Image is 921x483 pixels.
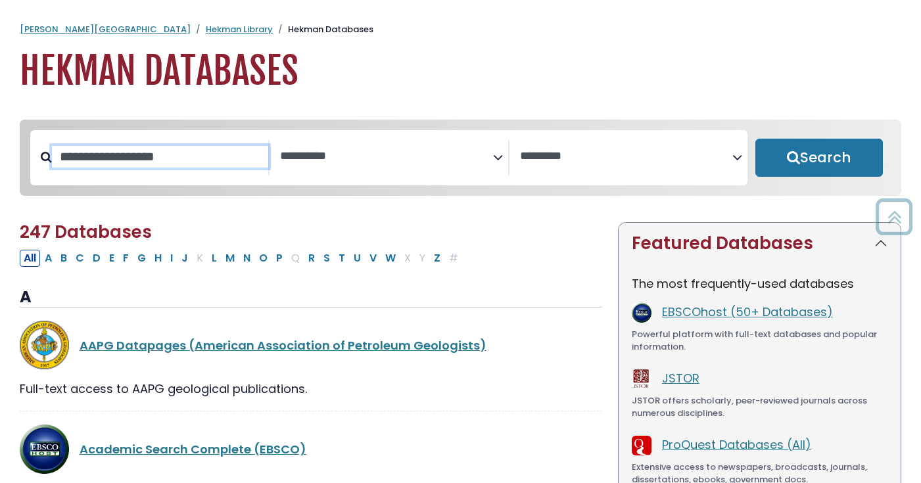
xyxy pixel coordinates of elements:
button: Filter Results B [57,250,71,267]
button: Filter Results W [381,250,400,267]
button: Filter Results P [272,250,287,267]
button: Filter Results E [105,250,118,267]
a: AAPG Datapages (American Association of Petroleum Geologists) [80,337,486,354]
a: ProQuest Databases (All) [662,436,811,453]
button: Submit for Search Results [755,139,883,177]
button: Filter Results F [119,250,133,267]
a: Back to Top [870,204,918,229]
button: Filter Results R [304,250,319,267]
p: The most frequently-used databases [632,275,887,292]
button: Filter Results S [319,250,334,267]
button: Filter Results D [89,250,105,267]
h3: A [20,288,602,308]
button: Filter Results Z [430,250,444,267]
button: Filter Results V [366,250,381,267]
li: Hekman Databases [273,23,373,36]
nav: breadcrumb [20,23,901,36]
button: Filter Results L [208,250,221,267]
button: Filter Results H [151,250,166,267]
a: EBSCOhost (50+ Databases) [662,304,833,320]
textarea: Search [280,150,492,164]
span: 247 Databases [20,220,152,244]
button: Filter Results I [166,250,177,267]
a: [PERSON_NAME][GEOGRAPHIC_DATA] [20,23,191,35]
a: JSTOR [662,370,699,386]
nav: Search filters [20,120,901,196]
button: Featured Databases [619,223,901,264]
div: Powerful platform with full-text databases and popular information. [632,328,887,354]
div: JSTOR offers scholarly, peer-reviewed journals across numerous disciplines. [632,394,887,420]
button: Filter Results U [350,250,365,267]
div: Full-text access to AAPG geological publications. [20,380,602,398]
button: Filter Results C [72,250,88,267]
input: Search database by title or keyword [52,146,268,168]
h1: Hekman Databases [20,49,901,93]
div: Alpha-list to filter by first letter of database name [20,249,463,265]
a: Academic Search Complete (EBSCO) [80,441,306,457]
a: Hekman Library [206,23,273,35]
button: Filter Results N [239,250,254,267]
button: Filter Results T [335,250,349,267]
textarea: Search [520,150,732,164]
button: Filter Results A [41,250,56,267]
button: All [20,250,40,267]
button: Filter Results M [222,250,239,267]
button: Filter Results G [133,250,150,267]
button: Filter Results O [255,250,272,267]
button: Filter Results J [177,250,192,267]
